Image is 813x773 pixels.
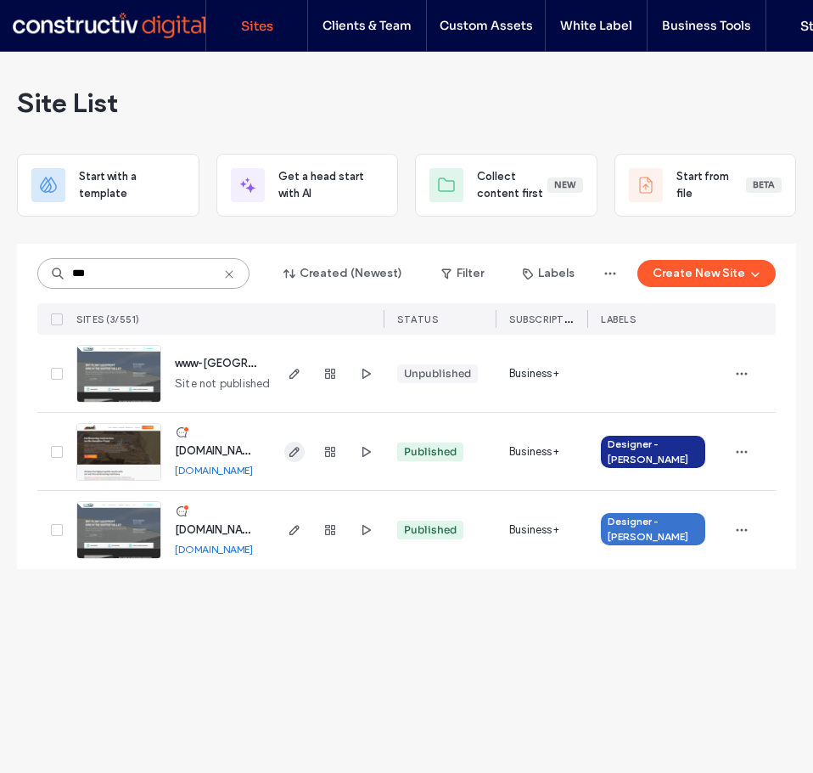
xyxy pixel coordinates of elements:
[507,260,590,287] button: Labels
[440,18,533,33] label: Custom Assets
[676,168,747,202] span: Start from file
[17,86,118,120] span: Site List
[17,154,199,217] div: Start with a template
[509,443,559,460] span: Business+
[79,168,185,202] span: Start with a template
[614,154,797,217] div: Start from fileBeta
[404,444,457,460] div: Published
[404,366,471,381] div: Unpublished
[415,154,597,217] div: Collect content firstNew
[509,365,559,382] span: Business+
[637,260,776,287] button: Create New Site
[216,154,399,217] div: Get a head start with AI
[424,260,501,287] button: Filter
[175,375,271,392] span: Site not published
[509,522,559,539] span: Business+
[175,543,253,556] a: [DOMAIN_NAME]
[662,18,751,33] label: Business Tools
[477,168,547,202] span: Collect content first
[278,168,384,202] span: Get a head start with AI
[38,12,73,27] span: Help
[76,313,140,325] span: SITES (3/551)
[175,464,253,477] a: [DOMAIN_NAME]
[404,522,457,538] div: Published
[175,356,435,370] a: www-[GEOGRAPHIC_DATA]-com-au-ty58cp25l-v1
[269,260,418,287] button: Created (Newest)
[509,312,581,326] span: SUBSCRIPTION
[175,443,261,458] a: [DOMAIN_NAME]
[547,178,583,193] div: New
[560,18,632,33] label: White Label
[175,522,261,537] a: [DOMAIN_NAME]
[322,18,412,33] label: Clients & Team
[608,437,698,467] span: Designer - [PERSON_NAME]
[241,18,273,34] label: Sites
[746,178,782,193] div: Beta
[397,313,438,325] span: STATUS
[608,514,698,544] span: Designer - [PERSON_NAME]
[601,313,636,325] span: LABELS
